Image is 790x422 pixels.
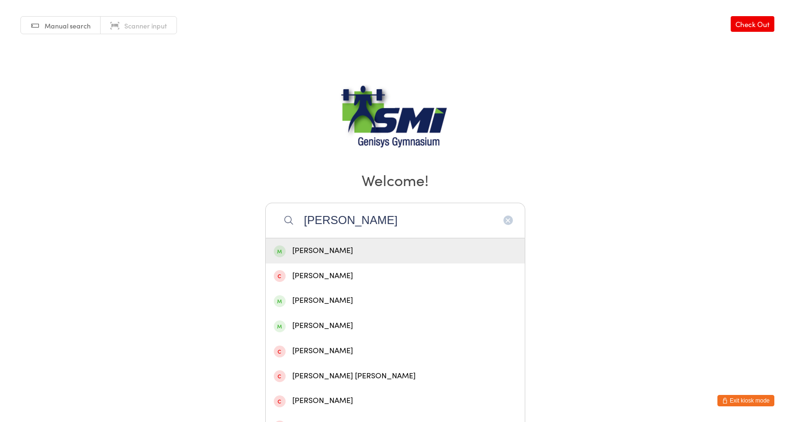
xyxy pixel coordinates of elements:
div: [PERSON_NAME] [274,394,517,407]
div: [PERSON_NAME] [PERSON_NAME] [274,370,517,383]
span: Manual search [45,21,91,30]
img: Genisys Gym [336,84,455,156]
a: Check Out [731,16,774,32]
h2: Welcome! [9,169,781,190]
div: [PERSON_NAME] [274,294,517,307]
div: [PERSON_NAME] [274,345,517,357]
div: [PERSON_NAME] [274,270,517,282]
span: Scanner input [124,21,167,30]
div: [PERSON_NAME] [274,244,517,257]
button: Exit kiosk mode [717,395,774,406]
input: Search [265,203,525,238]
div: [PERSON_NAME] [274,319,517,332]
